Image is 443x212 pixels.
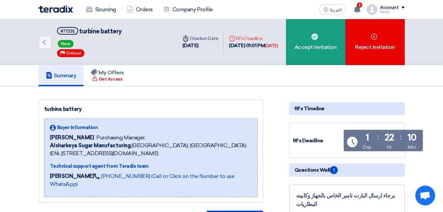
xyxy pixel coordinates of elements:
[377,131,379,143] div: :
[265,43,278,49] div: [DATE]
[289,102,405,115] div: RFx Timeline
[57,27,122,35] h5: turbine battery
[330,8,342,12] span: العربية
[367,4,377,15] img: profile_test.png
[92,76,122,83] div: Get Access
[57,124,98,131] span: Buyer Information
[319,4,346,15] button: العربية
[408,144,416,151] div: Min
[81,2,121,17] a: Sourcing
[121,2,158,17] a: Orders
[50,142,132,149] b: Alsharkeya Sugar Manufacturing,
[330,166,338,174] span: 1
[363,144,371,151] div: Day
[50,173,94,179] strong: [PERSON_NAME]
[295,166,338,174] span: Questions Wall
[158,2,218,17] a: Company Profile
[96,134,145,142] span: Purchasing Manager,
[50,134,94,142] span: [PERSON_NAME]
[91,69,124,76] h5: My Offers
[229,35,278,42] div: RFx Deadline
[79,28,122,35] span: turbine battery
[229,42,278,50] div: [DATE] 01:01 PM
[50,142,252,158] span: [GEOGRAPHIC_DATA], [GEOGRAPHIC_DATA] (EN) ,[STREET_ADDRESS][DOMAIN_NAME]
[380,10,405,14] div: Nada
[293,137,342,145] div: RFx Deadline
[83,65,131,86] a: My Offers Get Access
[365,133,369,142] div: 1
[66,51,81,55] span: Critical
[345,19,405,65] div: Reject Invitation
[385,133,394,142] div: 22
[50,173,235,187] a: 📞 [PHONE_NUMBER] (Call or Click on the Number to use WhatsApp)
[296,192,398,208] div: برجاء ارسال البارت نامبر الخاص بالجهاز وكابينه البطاريات
[44,105,258,113] div: turbine battery
[39,5,73,13] img: Teradix logo
[415,186,435,205] div: Open chat
[380,5,399,11] div: Account
[400,131,401,143] div: :
[50,163,252,170] div: Technical support agent from Teradix team
[39,65,84,86] a: Summary
[286,19,345,65] div: Accept Invitation
[182,35,218,42] div: Creation Date
[60,29,75,33] div: #71335
[357,2,362,8] span: 2
[182,42,218,50] div: [DATE]
[407,133,417,142] div: 10
[46,72,77,79] h5: Summary
[58,40,74,48] span: New
[387,144,392,151] div: Hr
